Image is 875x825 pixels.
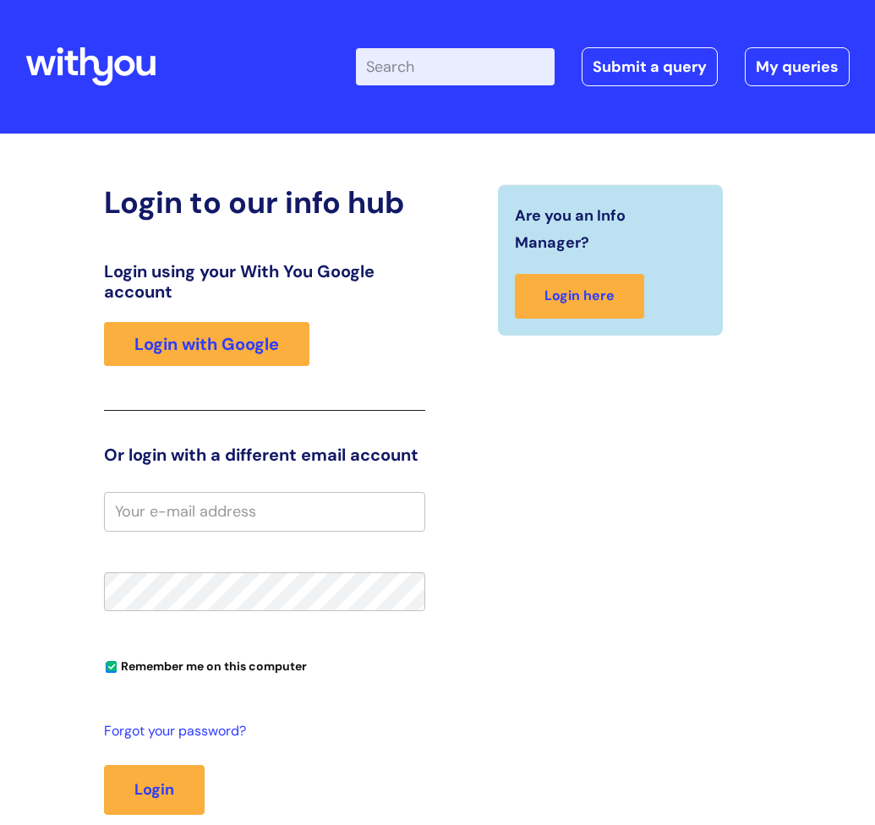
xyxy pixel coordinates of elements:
[104,719,417,744] a: Forgot your password?
[104,765,205,814] button: Login
[104,492,425,531] input: Your e-mail address
[515,274,644,319] a: Login here
[582,47,718,86] a: Submit a query
[104,184,425,221] h2: Login to our info hub
[515,202,698,257] span: Are you an Info Manager?
[745,47,850,86] a: My queries
[104,445,425,465] h3: Or login with a different email account
[104,652,425,679] div: You can uncheck this option if you're logging in from a shared device
[106,662,117,673] input: Remember me on this computer
[104,261,425,302] h3: Login using your With You Google account
[104,655,307,674] label: Remember me on this computer
[104,322,309,366] a: Login with Google
[356,48,555,85] input: Search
